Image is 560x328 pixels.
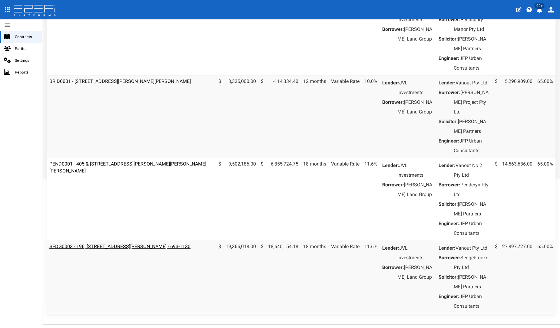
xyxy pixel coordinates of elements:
td: 65.00% [535,2,555,75]
dd: [PERSON_NAME] Project Pty Ltd [454,88,490,117]
span: Contracts [15,33,37,40]
dt: Engineer: [439,54,459,63]
dt: Lender: [382,78,399,88]
dd: [PERSON_NAME] Partners [454,199,490,219]
dd: [PERSON_NAME] Land Group [397,263,434,282]
dd: Penderyn Pty Ltd [454,180,490,199]
dd: Vanout No 2 Pty Ltd [454,161,490,180]
td: Fixed Rate [329,2,362,75]
td: 18,640,154.18 [258,241,301,313]
dt: Engineer: [439,292,459,301]
td: 5,290,909.00 [492,75,535,158]
dt: Borrower: [439,15,460,25]
dt: Solicitor: [439,117,458,126]
span: Parties [15,45,37,52]
dd: [PERSON_NAME] Partners [454,117,490,136]
dt: Borrower: [382,97,404,107]
dt: Borrower: [439,180,460,190]
td: 6,355,724.75 [258,158,301,241]
dt: Solicitor: [439,272,458,282]
dd: [PERSON_NAME] Land Group [397,97,434,117]
dd: Sedgebrooke Pty Ltd [454,253,490,272]
dt: Solicitor: [439,199,458,209]
dd: [PERSON_NAME] Partners [454,34,490,54]
dd: JFP Urban Consultants [454,219,490,238]
td: 10,644,587.00 [216,2,258,75]
dt: Lender: [439,243,456,253]
td: 27,897,727.00 [492,241,535,313]
dd: JVL Investments [397,243,434,263]
dt: Lender: [382,243,399,253]
td: Variable Rate [329,75,362,158]
dt: Solicitor: [439,34,458,44]
dd: JFP Urban Consultants [454,54,490,73]
dd: Vanout Pty Ltd [454,78,490,88]
dd: [PERSON_NAME] Land Group [397,25,434,44]
a: BRID0001 - [STREET_ADDRESS][PERSON_NAME][PERSON_NAME] [49,78,191,84]
td: 7,102,647.67 [258,2,301,75]
td: 65.00% [535,158,555,241]
dd: JVL Investments [397,161,434,180]
dt: Lender: [439,161,456,170]
td: Variable Rate [329,241,362,313]
a: SEDG0003 - 196, [STREET_ADDRESS][PERSON_NAME] - 693-1130 [49,244,191,249]
dt: Borrower: [382,25,404,34]
td: Variable Rate [329,158,362,241]
dd: [PERSON_NAME] Partners [454,272,490,292]
dt: Lender: [382,161,399,170]
dd: JFP Urban Consultants [454,292,490,311]
dd: Vanout Pty Ltd [454,243,490,253]
dt: Engineer: [439,219,459,228]
span: Settings [15,57,37,64]
dd: JVL Investments [397,78,434,97]
dt: Borrower: [439,88,460,97]
dt: Borrower: [382,180,404,190]
td: 9,502,186.00 [216,158,258,241]
td: 18 months [301,241,329,313]
dt: Engineer: [439,136,459,146]
a: PEND0001 - 405 & [STREET_ADDRESS][PERSON_NAME][PERSON_NAME][PERSON_NAME] [49,161,206,174]
dt: Lender: [439,78,456,88]
dd: JFP Urban Consultants [454,136,490,156]
dd: [PERSON_NAME] Land Group [397,180,434,199]
td: 9.75% [362,2,380,75]
td: -114,334.40 [258,75,301,158]
td: 65.00% [535,241,555,313]
td: 65.00% [535,75,555,158]
td: 3,325,000.00 [216,75,258,158]
td: 18 months [301,158,329,241]
span: Reports [15,69,37,76]
td: 19,366,018.00 [216,241,258,313]
dt: Borrower: [439,253,460,263]
td: 10.0% [362,75,380,158]
td: 12 months [301,75,329,158]
td: 12,931,818.00 [492,2,535,75]
td: 11.6% [362,158,380,241]
td: 14,563,636.00 [492,158,535,241]
td: 12 months [301,2,329,75]
dd: Pennsbury Manor Pty Ltd [454,15,490,34]
td: 11.6% [362,241,380,313]
dt: Borrower: [382,263,404,272]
